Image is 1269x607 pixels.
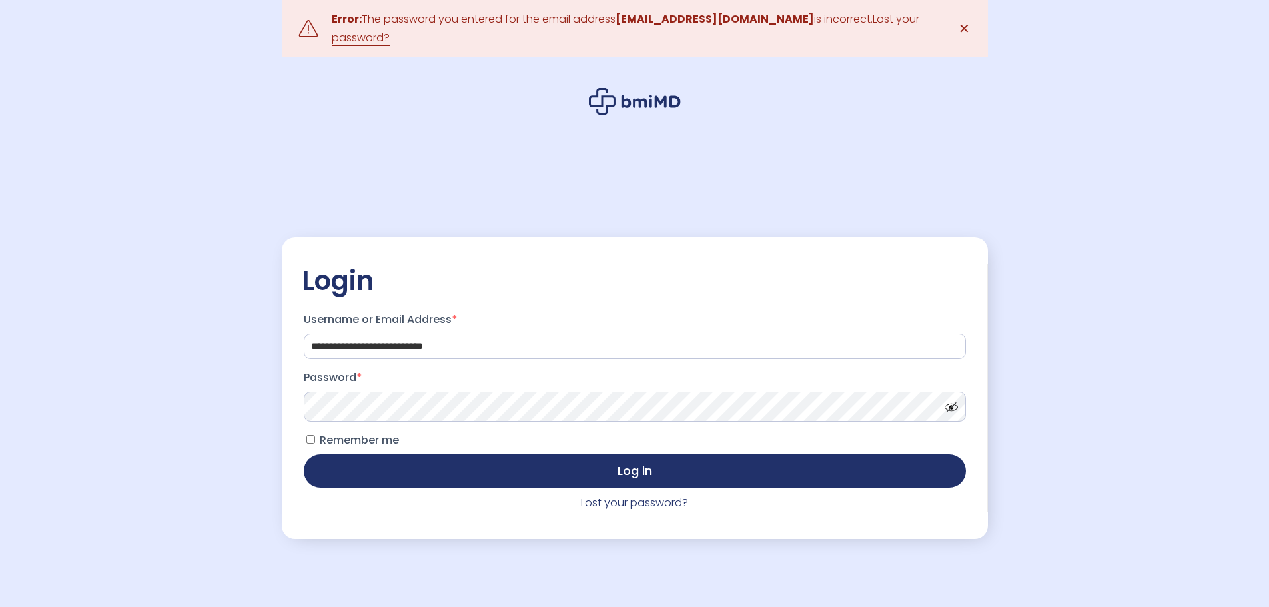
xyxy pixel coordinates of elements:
a: ✕ [951,15,978,42]
label: Password [304,367,966,388]
input: Remember me [306,435,315,444]
span: ✕ [959,19,970,38]
strong: [EMAIL_ADDRESS][DOMAIN_NAME] [616,11,814,27]
span: Remember me [320,432,399,448]
strong: Error: [332,11,362,27]
button: Log in [304,454,966,488]
div: The password you entered for the email address is incorrect. [332,10,938,47]
a: Lost your password? [581,495,688,510]
h2: Login [302,264,968,297]
label: Username or Email Address [304,309,966,330]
